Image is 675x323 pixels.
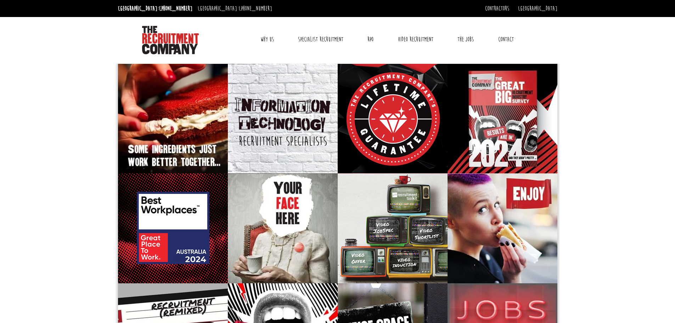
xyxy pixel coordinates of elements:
[196,3,274,14] li: [GEOGRAPHIC_DATA]:
[393,30,439,48] a: Video Recruitment
[493,30,519,48] a: Contact
[518,5,557,12] a: [GEOGRAPHIC_DATA]
[293,30,349,48] a: Specialist Recruitment
[255,30,279,48] a: Why Us
[239,5,272,12] a: [PHONE_NUMBER]
[159,5,192,12] a: [PHONE_NUMBER]
[116,3,194,14] li: [GEOGRAPHIC_DATA]:
[485,5,509,12] a: Contractors
[142,26,199,54] img: The Recruitment Company
[362,30,379,48] a: RPO
[452,30,479,48] a: The Jobs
